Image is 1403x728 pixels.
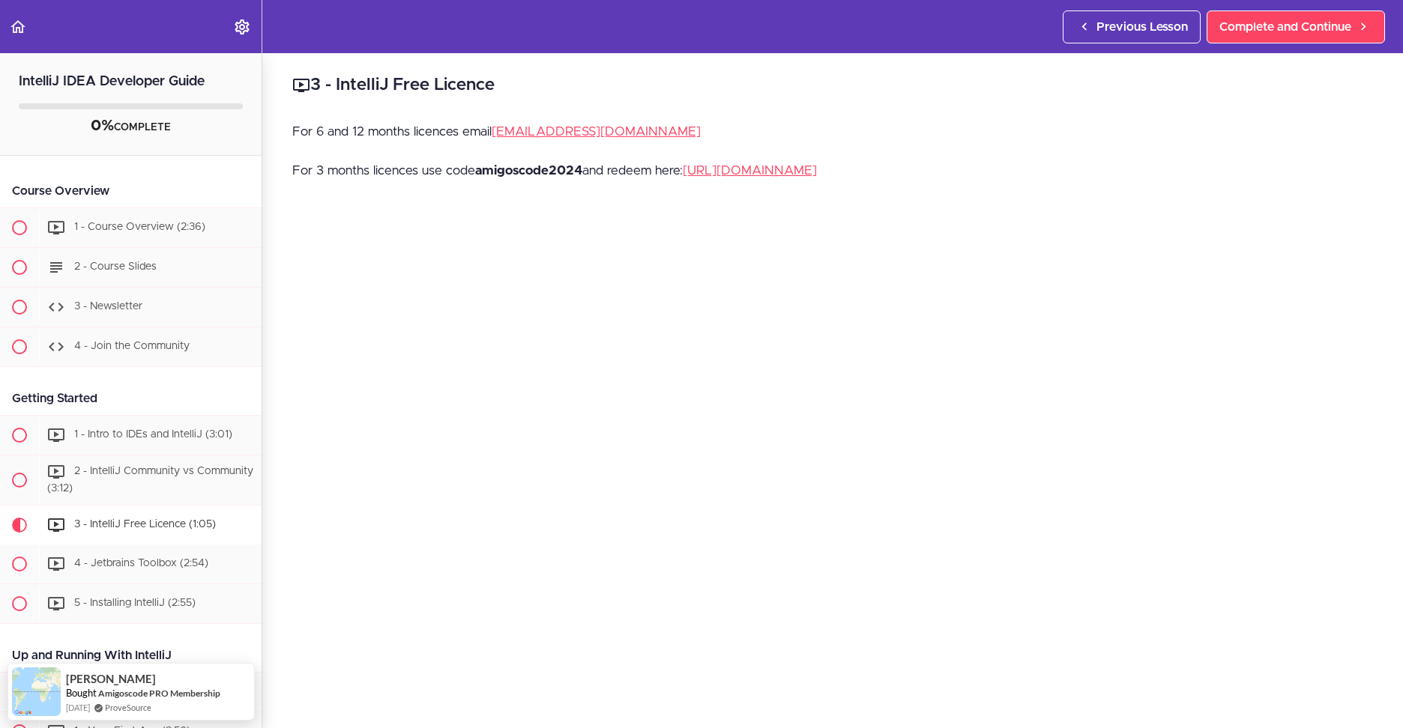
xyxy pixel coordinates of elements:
[74,261,157,272] span: 2 - Course Slides
[74,341,190,351] span: 4 - Join the Community
[19,117,243,136] div: COMPLETE
[1063,10,1201,43] a: Previous Lesson
[292,73,1373,98] h2: 3 - IntelliJ Free Licence
[66,701,90,714] span: [DATE]
[74,558,208,568] span: 4 - Jetbrains Toolbox (2:54)
[1096,18,1188,36] span: Previous Lesson
[1207,10,1385,43] a: Complete and Continue
[292,160,1373,182] p: For 3 months licences use code and redeem here:
[683,164,817,177] a: [URL][DOMAIN_NAME]
[105,701,151,714] a: ProveSource
[492,125,701,138] a: [EMAIL_ADDRESS][DOMAIN_NAME]
[74,519,216,530] span: 3 - IntelliJ Free Licence (1:05)
[66,687,97,699] span: Bought
[1219,18,1351,36] span: Complete and Continue
[74,429,232,440] span: 1 - Intro to IDEs and IntelliJ (3:01)
[74,222,205,232] span: 1 - Course Overview (2:36)
[74,598,196,608] span: 5 - Installing IntelliJ (2:55)
[98,687,220,700] a: Amigoscode PRO Membership
[74,301,142,312] span: 3 - Newsletter
[475,164,582,177] strong: amigoscode2024
[66,673,156,685] span: [PERSON_NAME]
[292,121,1373,143] p: For 6 and 12 months licences email
[12,667,61,716] img: provesource social proof notification image
[91,118,114,133] span: 0%
[9,18,27,36] svg: Back to course curriculum
[47,466,253,494] span: 2 - IntelliJ Community vs Community (3:12)
[233,18,251,36] svg: Settings Menu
